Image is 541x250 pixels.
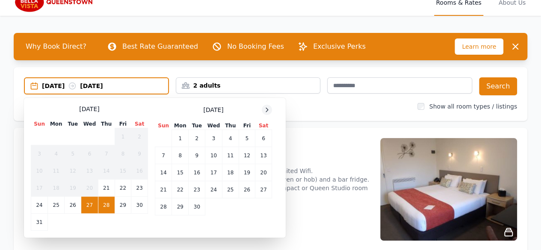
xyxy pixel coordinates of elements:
[172,198,189,215] td: 29
[81,120,98,128] th: Wed
[155,181,172,198] td: 21
[455,38,503,55] span: Learn more
[48,120,65,128] th: Mon
[239,147,255,164] td: 12
[255,147,272,164] td: 13
[65,197,81,214] td: 26
[31,162,48,179] td: 10
[205,147,222,164] td: 10
[255,181,272,198] td: 27
[98,179,115,197] td: 21
[81,162,98,179] td: 13
[429,103,517,110] label: Show all room types / listings
[122,41,198,52] p: Best Rate Guaranteed
[313,41,366,52] p: Exclusive Perks
[48,197,65,214] td: 25
[48,179,65,197] td: 18
[189,164,205,181] td: 16
[115,128,131,145] td: 1
[81,197,98,214] td: 27
[31,120,48,128] th: Sun
[98,145,115,162] td: 7
[48,145,65,162] td: 4
[42,82,168,90] div: [DATE] [DATE]
[172,147,189,164] td: 8
[479,77,517,95] button: Search
[239,164,255,181] td: 19
[131,197,148,214] td: 30
[155,164,172,181] td: 14
[31,145,48,162] td: 3
[65,162,81,179] td: 12
[172,181,189,198] td: 22
[205,130,222,147] td: 3
[155,147,172,164] td: 7
[115,197,131,214] td: 29
[115,179,131,197] td: 22
[19,38,93,55] span: Why Book Direct?
[48,162,65,179] td: 11
[222,130,239,147] td: 4
[98,120,115,128] th: Thu
[205,164,222,181] td: 17
[115,145,131,162] td: 8
[31,179,48,197] td: 17
[203,106,223,114] span: [DATE]
[98,197,115,214] td: 28
[131,145,148,162] td: 9
[205,122,222,130] th: Wed
[227,41,284,52] p: No Booking Fees
[31,197,48,214] td: 24
[239,130,255,147] td: 5
[222,122,239,130] th: Thu
[65,145,81,162] td: 5
[255,164,272,181] td: 20
[189,198,205,215] td: 30
[205,181,222,198] td: 24
[79,105,99,113] span: [DATE]
[176,81,320,90] div: 2 adults
[65,179,81,197] td: 19
[81,145,98,162] td: 6
[131,128,148,145] td: 2
[131,162,148,179] td: 16
[189,130,205,147] td: 2
[222,147,239,164] td: 11
[115,120,131,128] th: Fri
[81,179,98,197] td: 20
[239,122,255,130] th: Fri
[155,122,172,130] th: Sun
[189,147,205,164] td: 9
[189,122,205,130] th: Tue
[222,164,239,181] td: 18
[222,181,239,198] td: 25
[131,179,148,197] td: 23
[172,130,189,147] td: 1
[189,181,205,198] td: 23
[239,181,255,198] td: 26
[255,130,272,147] td: 6
[65,120,81,128] th: Tue
[172,164,189,181] td: 15
[172,122,189,130] th: Mon
[115,162,131,179] td: 15
[131,120,148,128] th: Sat
[31,214,48,231] td: 31
[255,122,272,130] th: Sat
[155,198,172,215] td: 28
[98,162,115,179] td: 14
